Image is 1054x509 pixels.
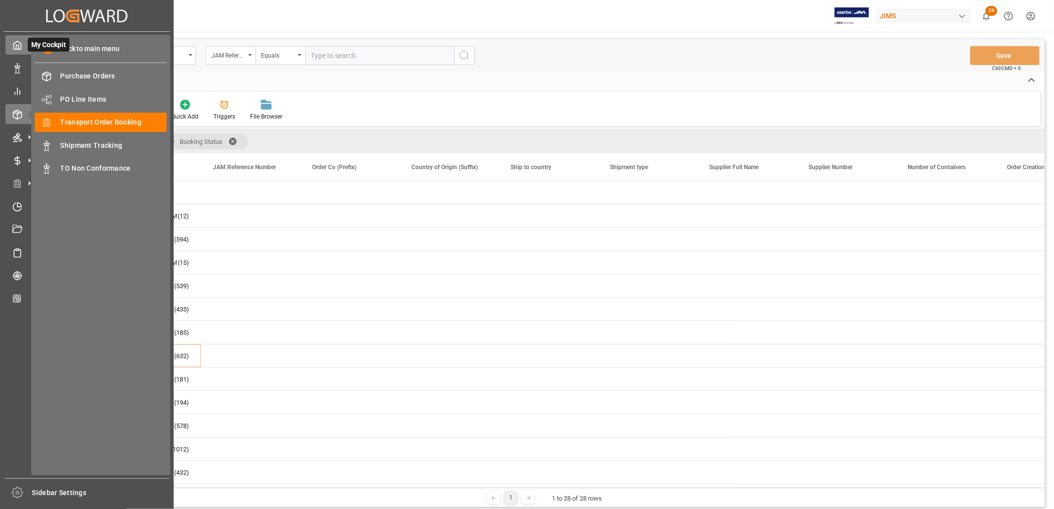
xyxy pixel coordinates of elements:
[61,117,167,127] span: Transport Order Booking
[211,49,245,60] div: JAM Reference Number
[174,321,189,344] span: (185)
[35,66,167,86] a: Purchase Orders
[174,298,189,321] span: (435)
[53,44,120,54] span: Back to main menu
[178,205,189,228] span: (12)
[261,49,295,60] div: Equals
[975,5,997,27] button: show 26 new notifications
[552,494,602,504] div: 1 to 28 of 28 rows
[35,135,167,155] a: Shipment Tracking
[61,163,167,174] span: TO Non Conformance
[5,196,168,216] a: Timeslot Management V2
[174,391,189,414] span: (194)
[992,64,1021,72] span: Ctrl/CMD + S
[908,164,966,171] span: Number of Containers
[61,71,167,81] span: Purchase Orders
[5,289,168,308] a: CO2 Calculator
[174,461,189,484] span: (432)
[305,46,454,65] input: Type to search
[61,140,167,151] span: Shipment Tracking
[876,6,975,25] button: JIMS
[454,46,475,65] button: search button
[876,9,971,23] div: JIMS
[511,164,551,171] span: Ship to country
[835,7,869,25] img: Exertis%20JAM%20-%20Email%20Logo.jpg_1722504956.jpg
[997,5,1020,27] button: Help Center
[28,38,69,52] span: My Cockpit
[32,488,170,498] span: Sidebar Settings
[505,492,517,504] div: 1
[35,89,167,109] a: PO Line Items
[206,46,256,65] button: open menu
[970,46,1040,65] button: Save
[5,58,168,77] a: Data Management
[213,112,235,121] div: Triggers
[171,112,198,121] div: Quick Add
[5,81,168,101] a: My Reports
[411,164,478,171] span: Country of Origin (Suffix)
[174,228,189,251] span: (594)
[174,275,189,298] span: (539)
[808,164,853,171] span: Supplier Number
[35,159,167,178] a: TO Non Conformance
[174,345,189,368] span: (632)
[180,138,222,145] span: Booking Status
[709,164,759,171] span: Supplier Full Name
[5,220,168,239] a: Document Management
[213,164,276,171] span: JAM Reference Number
[312,164,356,171] span: Order Co (Prefix)
[256,46,305,65] button: open menu
[174,415,189,438] span: (578)
[178,252,189,274] span: (15)
[986,6,997,16] span: 26
[61,94,167,105] span: PO Line Items
[174,368,189,391] span: (181)
[5,243,168,262] a: Sailing Schedules
[5,266,168,285] a: Tracking Shipment
[610,164,648,171] span: Shipment type
[35,113,167,132] a: Transport Order Booking
[5,35,168,55] a: My CockpitMy Cockpit
[250,112,282,121] div: File Browser
[171,438,189,461] span: (1012)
